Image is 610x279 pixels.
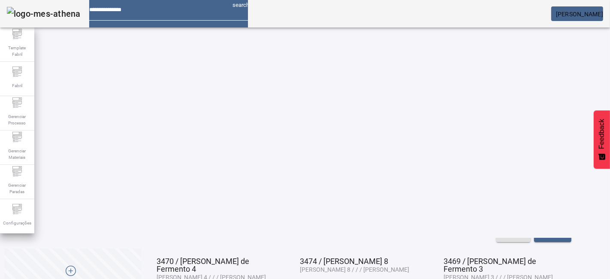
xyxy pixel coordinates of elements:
[556,11,603,18] span: [PERSON_NAME]
[594,110,610,169] button: Feedback - Mostrar pesquisa
[496,227,531,242] button: LIMPAR
[0,217,34,229] span: Configurações
[7,7,81,21] img: logo-mes-athena
[4,179,30,197] span: Gerenciar Paradas
[300,257,389,266] span: 3474 / [PERSON_NAME] 8
[444,257,536,273] span: 3469 / [PERSON_NAME] de Fermento 3
[534,227,571,242] button: FILTRAR
[157,257,249,273] span: 3470 / [PERSON_NAME] de Fermento 4
[598,119,606,149] span: Feedback
[4,111,30,129] span: Gerenciar Processo
[4,145,30,163] span: Gerenciar Materiais
[4,42,30,60] span: Template Fabril
[9,80,25,91] span: Fabril
[300,266,410,273] span: [PERSON_NAME] 8 / / / [PERSON_NAME]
